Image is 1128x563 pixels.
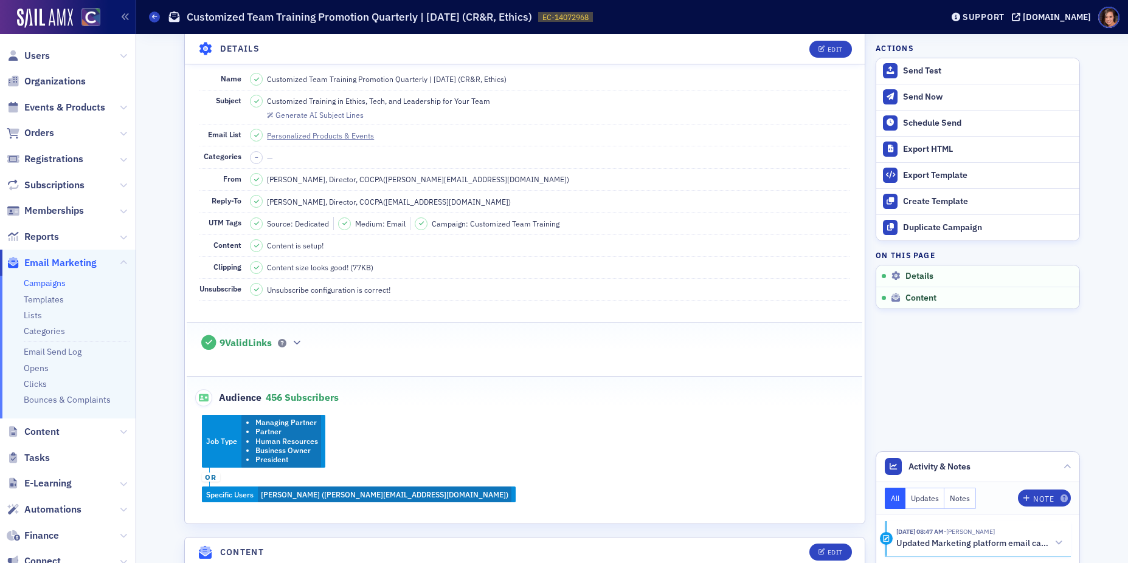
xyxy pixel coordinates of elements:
span: 456 Subscribers [266,391,339,403]
span: Users [24,49,50,63]
button: Updates [905,488,945,509]
span: From [223,174,241,183]
span: Name [221,73,241,83]
span: Organizations [24,75,86,88]
span: Content [213,240,241,250]
h4: Details [220,43,260,55]
a: Personalized Products & Events [267,130,385,141]
span: Content [24,425,60,438]
h4: Actions [876,43,913,53]
span: Subject [216,95,241,105]
a: View Homepage [73,8,100,29]
img: SailAMX [17,9,73,28]
span: Activity & Notes [908,460,971,473]
span: Unsubscribe [199,284,241,293]
button: Duplicate Campaign [876,214,1079,241]
span: EC-14072968 [542,12,589,22]
a: Memberships [7,204,84,217]
a: Tasks [7,451,50,465]
a: Events & Products [7,101,105,114]
span: Content [905,293,936,304]
span: Tasks [24,451,50,465]
span: Content is setup! [267,240,324,251]
span: Clipping [213,262,241,271]
span: Finance [24,529,59,542]
div: Edit [828,46,843,52]
div: Export HTML [903,144,1073,155]
span: – [255,153,258,162]
a: Create Template [876,188,1079,214]
div: Send Now [903,92,1073,103]
h1: Customized Team Training Promotion Quarterly | [DATE] (CR&R, Ethics) [187,10,532,24]
div: Edit [828,549,843,556]
a: Reports [7,230,59,244]
a: Campaigns [24,278,66,288]
button: Note [1018,490,1071,507]
div: [DOMAIN_NAME] [1023,12,1091,22]
span: [PERSON_NAME], Director, COCPA ( [PERSON_NAME][EMAIL_ADDRESS][DOMAIN_NAME] ) [267,174,569,185]
a: Lists [24,310,42,321]
span: Events & Products [24,101,105,114]
span: Email List [208,129,241,139]
button: Updated Marketing platform email campaign: Customized Team Training Promotion Quarterly | [DATE] ... [896,537,1063,550]
a: Opens [24,363,49,374]
span: Campaign: Customized Team Training [432,218,559,229]
a: E-Learning [7,477,72,490]
a: Subscriptions [7,179,85,192]
a: Export HTML [876,136,1079,162]
div: Send Test [903,66,1073,77]
button: [DOMAIN_NAME] [1012,13,1095,21]
span: Automations [24,503,81,516]
span: Categories [204,151,241,161]
span: — [267,152,273,162]
span: UTM Tags [209,217,241,227]
time: 10/10/2025 08:47 AM [896,527,944,536]
span: Orders [24,126,54,140]
span: Content size looks good! (77KB) [267,262,373,273]
a: Clicks [24,378,47,389]
div: Export Template [903,170,1073,181]
button: Notes [944,488,976,509]
a: Bounces & Complaints [24,394,111,405]
a: Registrations [7,152,83,166]
span: Profile [1098,7,1119,28]
button: Schedule Send [876,110,1079,136]
a: Categories [24,326,65,336]
a: Templates [24,294,64,305]
a: Export Template [876,162,1079,188]
button: All [885,488,905,509]
div: Support [963,12,1005,22]
span: Reports [24,230,59,244]
a: Automations [7,503,81,516]
span: Registrations [24,152,83,166]
span: Reply-To [212,196,241,205]
div: Generate AI Subject Lines [275,112,364,118]
span: Email Marketing [24,256,97,270]
a: Orders [7,126,54,140]
span: Unsubscribe configuration is correct! [267,284,390,295]
span: E-Learning [24,477,72,490]
a: Email Send Log [24,346,81,357]
button: Generate AI Subject Lines [267,109,363,120]
span: Memberships [24,204,84,217]
div: Schedule Send [903,118,1073,129]
a: Content [7,425,60,438]
a: Email Marketing [7,256,97,270]
button: Edit [809,40,851,57]
span: Customized Training in Ethics, Tech, and Leadership for Your Team [267,95,490,106]
button: Edit [809,544,851,561]
span: Details [905,271,933,282]
span: Audience [195,389,261,406]
a: Finance [7,529,59,542]
button: Send Test [876,58,1079,84]
h4: On this page [876,250,1080,261]
img: SailAMX [81,8,100,27]
span: Customized Team Training Promotion Quarterly | [DATE] (CR&R, Ethics) [267,73,507,84]
h5: Updated Marketing platform email campaign: Customized Team Training Promotion Quarterly | [DATE] ... [896,538,1051,549]
span: Subscriptions [24,179,85,192]
div: Activity [880,532,893,545]
span: [PERSON_NAME], Director, COCPA ( [EMAIL_ADDRESS][DOMAIN_NAME] ) [267,196,511,207]
span: Source: Dedicated [267,218,329,229]
a: Users [7,49,50,63]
